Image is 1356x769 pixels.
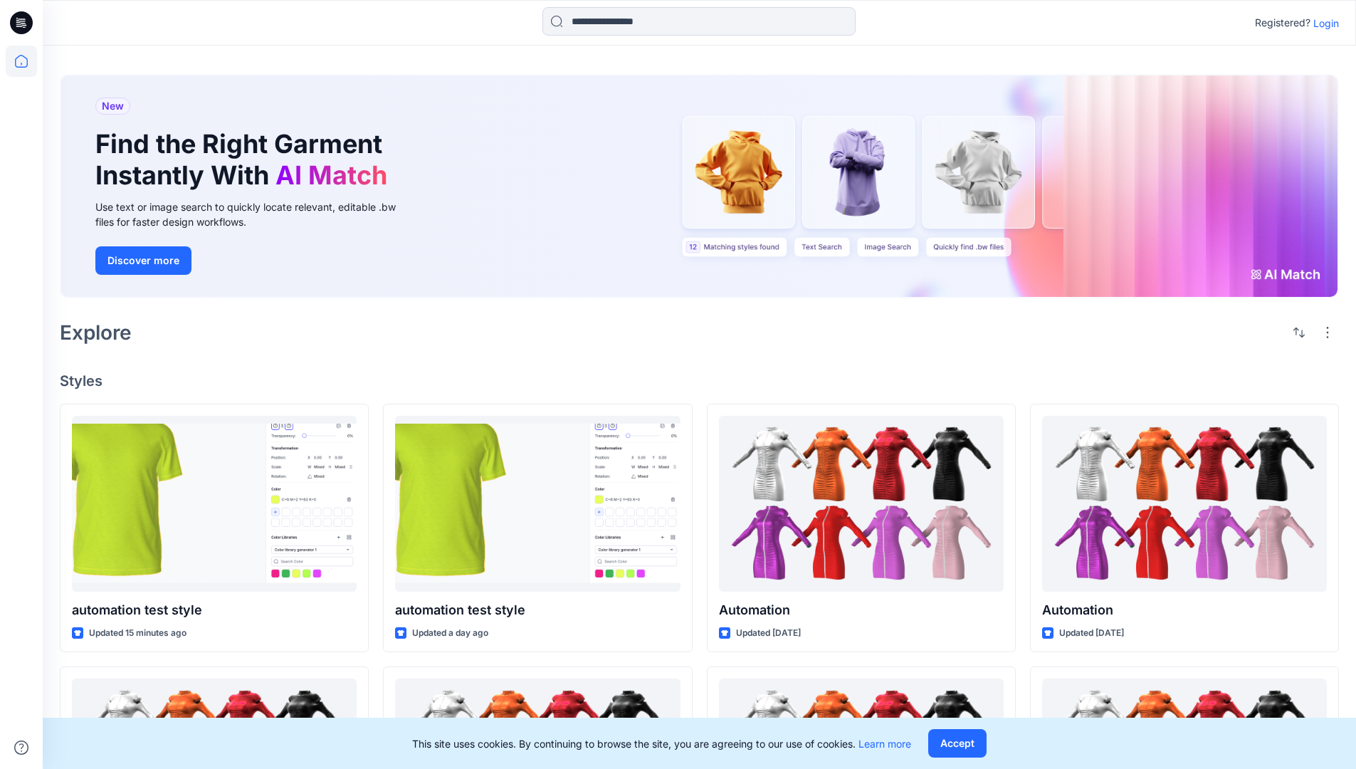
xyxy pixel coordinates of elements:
[1042,416,1327,592] a: Automation
[412,626,488,641] p: Updated a day ago
[395,600,680,620] p: automation test style
[1042,600,1327,620] p: Automation
[1313,16,1339,31] p: Login
[1255,14,1310,31] p: Registered?
[736,626,801,641] p: Updated [DATE]
[95,199,416,229] div: Use text or image search to quickly locate relevant, editable .bw files for faster design workflows.
[858,738,911,750] a: Learn more
[928,729,987,758] button: Accept
[412,736,911,751] p: This site uses cookies. By continuing to browse the site, you are agreeing to our use of cookies.
[60,372,1339,389] h4: Styles
[72,416,357,592] a: automation test style
[275,159,387,191] span: AI Match
[719,600,1004,620] p: Automation
[102,98,124,115] span: New
[89,626,186,641] p: Updated 15 minutes ago
[719,416,1004,592] a: Automation
[95,129,394,190] h1: Find the Right Garment Instantly With
[72,600,357,620] p: automation test style
[1059,626,1124,641] p: Updated [DATE]
[95,246,191,275] button: Discover more
[60,321,132,344] h2: Explore
[395,416,680,592] a: automation test style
